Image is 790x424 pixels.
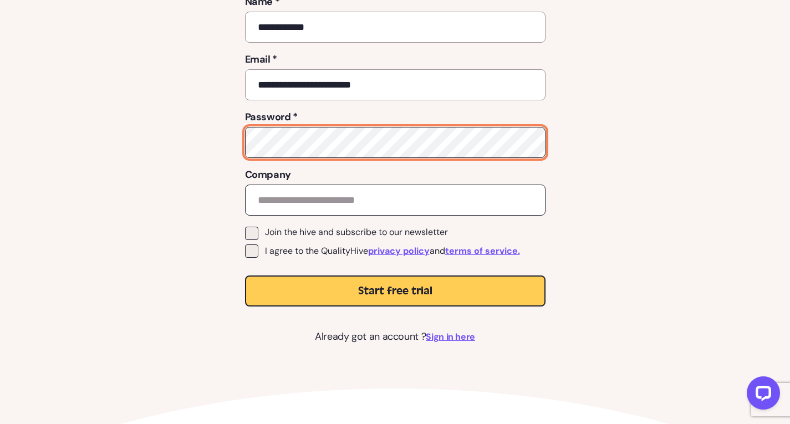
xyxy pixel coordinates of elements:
[245,109,546,125] label: Password *
[738,372,784,418] iframe: LiveChat chat widget
[445,244,520,258] a: terms of service.
[245,275,546,306] button: Start free trial
[368,244,430,258] a: privacy policy
[245,52,546,67] label: Email *
[245,329,546,344] p: Already got an account ?
[358,283,432,299] span: Start free trial
[265,227,448,238] span: Join the hive and subscribe to our newsletter
[426,330,475,344] a: Sign in here
[245,167,546,182] label: Company
[265,244,520,258] span: I agree to the QualityHive and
